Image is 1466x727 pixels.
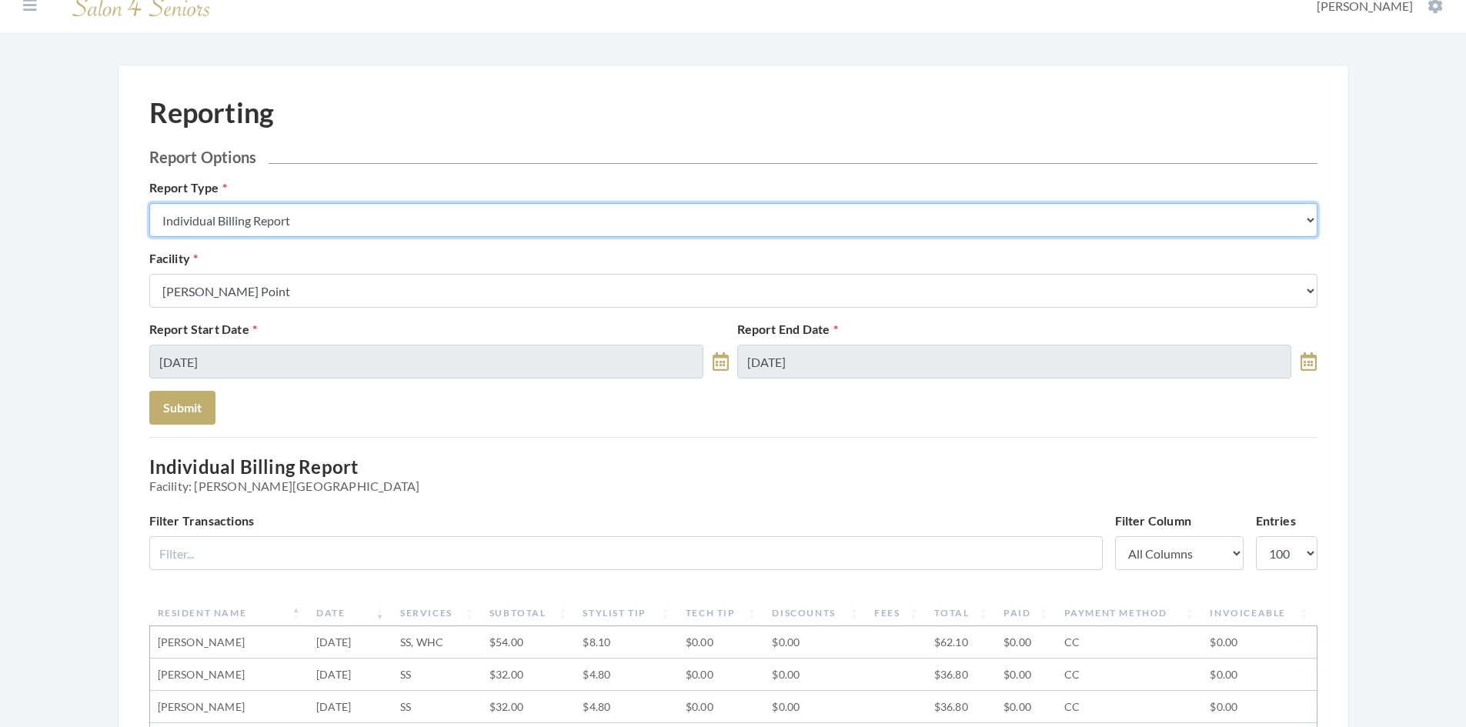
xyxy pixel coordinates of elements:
[482,626,575,659] td: $54.00
[150,691,309,723] td: [PERSON_NAME]
[482,659,575,691] td: $32.00
[927,691,996,723] td: $36.80
[927,659,996,691] td: $36.80
[392,691,482,723] td: SS
[1256,512,1296,530] label: Entries
[996,691,1057,723] td: $0.00
[996,626,1057,659] td: $0.00
[150,659,309,691] td: [PERSON_NAME]
[1202,659,1316,691] td: $0.00
[149,178,227,197] label: Report Type
[1057,659,1203,691] td: CC
[867,600,927,626] th: Fees: activate to sort column ascending
[996,659,1057,691] td: $0.00
[1057,691,1203,723] td: CC
[309,691,392,723] td: [DATE]
[713,345,729,379] a: toggle
[575,659,677,691] td: $4.80
[737,320,838,338] label: Report End Date
[149,249,199,268] label: Facility
[149,536,1103,570] input: Filter...
[392,659,482,691] td: SS
[764,626,867,659] td: $0.00
[996,600,1057,626] th: Paid: activate to sort column ascending
[309,626,392,659] td: [DATE]
[309,600,392,626] th: Date: activate to sort column ascending
[575,626,677,659] td: $8.10
[1057,626,1203,659] td: CC
[1057,600,1203,626] th: Payment Method: activate to sort column ascending
[927,626,996,659] td: $62.10
[149,148,1317,166] h2: Report Options
[575,600,677,626] th: Stylist Tip: activate to sort column ascending
[737,345,1292,379] input: Select Date
[1202,626,1316,659] td: $0.00
[1202,691,1316,723] td: $0.00
[678,659,765,691] td: $0.00
[678,626,765,659] td: $0.00
[1301,345,1317,379] a: toggle
[1115,512,1192,530] label: Filter Column
[149,320,258,338] label: Report Start Date
[149,512,255,530] label: Filter Transactions
[309,659,392,691] td: [DATE]
[678,600,765,626] th: Tech Tip: activate to sort column ascending
[678,691,765,723] td: $0.00
[149,479,1317,493] span: Facility: [PERSON_NAME][GEOGRAPHIC_DATA]
[1202,600,1316,626] th: Invoiceable: activate to sort column ascending
[392,600,482,626] th: Services: activate to sort column ascending
[764,691,867,723] td: $0.00
[482,600,575,626] th: Subtotal: activate to sort column ascending
[149,345,704,379] input: Select Date
[575,691,677,723] td: $4.80
[150,600,309,626] th: Resident Name: activate to sort column descending
[150,626,309,659] td: [PERSON_NAME]
[764,600,867,626] th: Discounts: activate to sort column ascending
[764,659,867,691] td: $0.00
[149,96,275,129] h1: Reporting
[149,456,1317,493] h3: Individual Billing Report
[482,691,575,723] td: $32.00
[149,391,215,425] button: Submit
[392,626,482,659] td: SS, WHC
[927,600,996,626] th: Total: activate to sort column ascending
